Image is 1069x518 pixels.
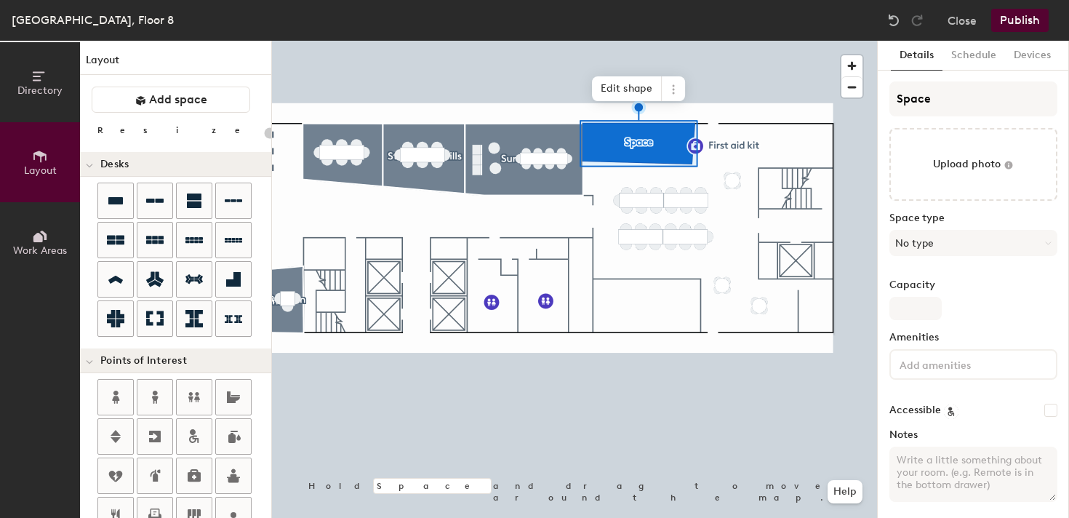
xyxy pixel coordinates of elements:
[889,429,1057,441] label: Notes
[889,128,1057,201] button: Upload photo
[948,9,977,32] button: Close
[886,13,901,28] img: Undo
[889,230,1057,256] button: No type
[12,11,174,29] div: [GEOGRAPHIC_DATA], Floor 8
[891,41,942,71] button: Details
[991,9,1049,32] button: Publish
[1005,41,1060,71] button: Devices
[592,76,662,101] span: Edit shape
[889,332,1057,343] label: Amenities
[100,159,129,170] span: Desks
[828,480,862,503] button: Help
[97,124,258,136] div: Resize
[889,212,1057,224] label: Space type
[897,355,1028,372] input: Add amenities
[80,52,271,75] h1: Layout
[910,13,924,28] img: Redo
[889,279,1057,291] label: Capacity
[24,164,57,177] span: Layout
[100,355,187,367] span: Points of Interest
[149,92,207,107] span: Add space
[13,244,67,257] span: Work Areas
[889,405,941,416] label: Accessible
[92,87,250,113] button: Add space
[17,84,63,97] span: Directory
[942,41,1005,71] button: Schedule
